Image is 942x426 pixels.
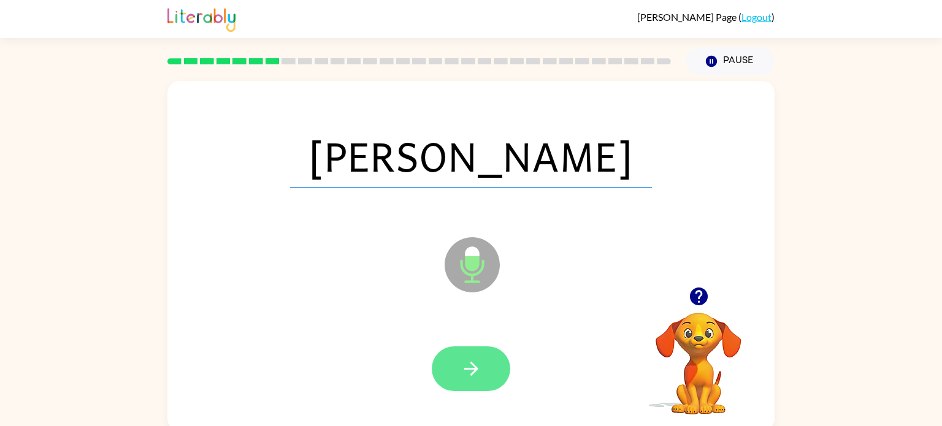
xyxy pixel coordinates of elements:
[290,124,652,188] span: [PERSON_NAME]
[741,11,772,23] a: Logout
[637,11,775,23] div: ( )
[637,294,760,416] video: Your browser must support playing .mp4 files to use Literably. Please try using another browser.
[167,5,235,32] img: Literably
[686,47,775,75] button: Pause
[637,11,738,23] span: [PERSON_NAME] Page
